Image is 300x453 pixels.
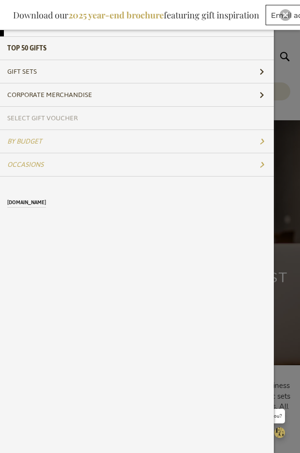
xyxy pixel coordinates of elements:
a: [DOMAIN_NAME] [7,197,46,208]
span: Occasions [7,158,44,171]
span: Gift Sets [7,65,37,78]
span: Select Gift Voucher [7,112,78,125]
span: Corporate Merchandise [7,88,92,101]
b: 2025 year-end brochure [68,9,164,21]
div: Download our featuring gift inspiration [9,5,264,25]
span: By Budget [7,135,42,148]
span: TOP 50 Gifts [7,42,47,55]
div: Close [280,9,291,21]
img: Close [283,12,288,18]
